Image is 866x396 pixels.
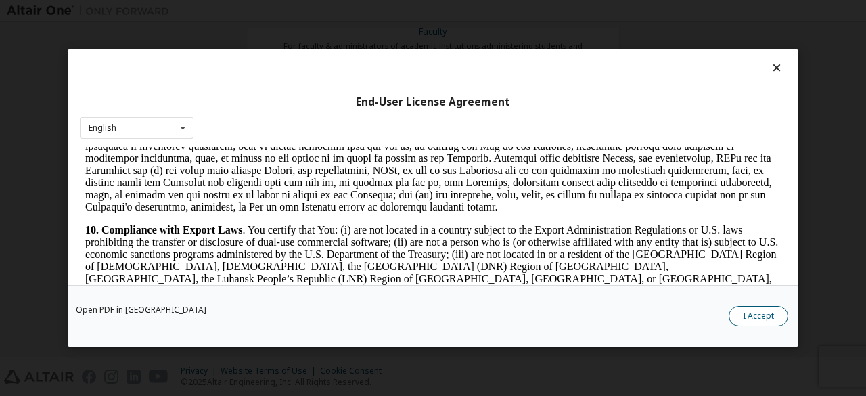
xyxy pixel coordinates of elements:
[729,306,788,326] button: I Accept
[76,306,206,314] a: Open PDF in [GEOGRAPHIC_DATA]
[5,173,126,185] strong: 11. Term and Termination
[89,124,116,132] div: English
[5,77,162,89] strong: 10. Compliance with Export Laws
[5,77,701,162] p: . You certify that You: (i) are not located in a country subject to the Export Administration Reg...
[5,173,701,185] p: .
[80,95,786,109] div: End-User License Agreement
